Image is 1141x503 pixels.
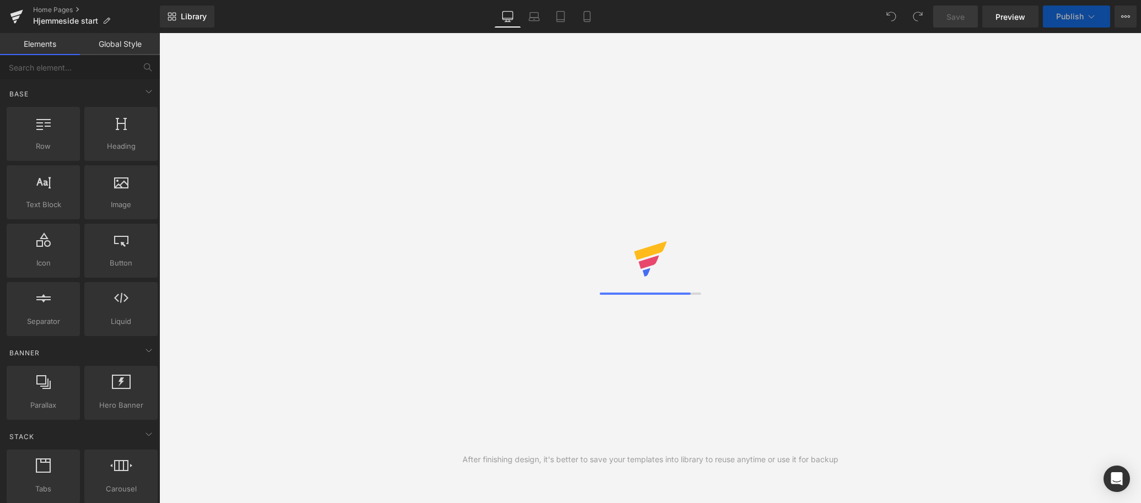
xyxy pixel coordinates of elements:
[33,6,160,14] a: Home Pages
[8,348,41,358] span: Banner
[88,483,154,495] span: Carousel
[80,33,160,55] a: Global Style
[33,17,98,25] span: Hjemmeside start
[88,140,154,152] span: Heading
[181,12,207,21] span: Library
[88,399,154,411] span: Hero Banner
[10,199,77,210] span: Text Block
[88,257,154,269] span: Button
[10,316,77,327] span: Separator
[88,316,154,327] span: Liquid
[10,399,77,411] span: Parallax
[880,6,902,28] button: Undo
[1056,12,1084,21] span: Publish
[8,89,30,99] span: Base
[995,11,1025,23] span: Preview
[547,6,574,28] a: Tablet
[521,6,547,28] a: Laptop
[160,6,214,28] a: New Library
[462,453,838,466] div: After finishing design, it's better to save your templates into library to reuse anytime or use i...
[8,431,35,442] span: Stack
[946,11,965,23] span: Save
[88,199,154,210] span: Image
[574,6,600,28] a: Mobile
[982,6,1038,28] a: Preview
[1043,6,1110,28] button: Publish
[907,6,929,28] button: Redo
[1104,466,1130,492] div: Open Intercom Messenger
[10,257,77,269] span: Icon
[10,140,77,152] span: Row
[1115,6,1137,28] button: More
[494,6,521,28] a: Desktop
[10,483,77,495] span: Tabs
